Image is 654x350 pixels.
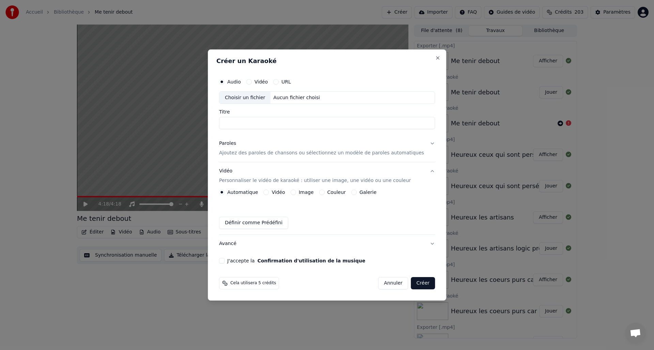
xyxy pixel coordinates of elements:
[227,258,365,263] label: J'accepte la
[219,163,435,190] button: VidéoPersonnaliser le vidéo de karaoké : utiliser une image, une vidéo ou une couleur
[219,177,411,184] p: Personnaliser le vidéo de karaoké : utiliser une image, une vidéo ou une couleur
[227,79,241,84] label: Audio
[219,189,435,234] div: VidéoPersonnaliser le vidéo de karaoké : utiliser une image, une vidéo ou une couleur
[219,110,435,115] label: Titre
[272,190,285,195] label: Vidéo
[219,168,411,184] div: Vidéo
[216,58,438,64] h2: Créer un Karaoké
[219,150,424,157] p: Ajoutez des paroles de chansons ou sélectionnez un modèle de paroles automatiques
[299,190,314,195] label: Image
[219,92,270,104] div: Choisir un fichier
[227,190,258,195] label: Automatique
[327,190,346,195] label: Couleur
[258,258,365,263] button: J'accepte la
[281,79,291,84] label: URL
[271,94,323,101] div: Aucun fichier choisi
[219,140,236,147] div: Paroles
[219,217,288,229] button: Définir comme Prédéfini
[378,277,408,289] button: Annuler
[219,135,435,162] button: ParolesAjoutez des paroles de chansons ou sélectionnez un modèle de paroles automatiques
[359,190,376,195] label: Galerie
[411,277,435,289] button: Créer
[219,235,435,253] button: Avancé
[254,79,268,84] label: Vidéo
[230,280,276,286] span: Cela utilisera 5 crédits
